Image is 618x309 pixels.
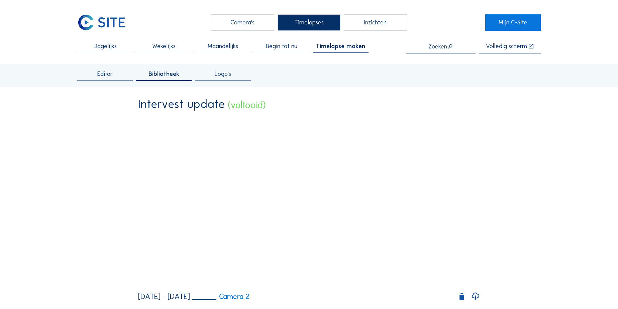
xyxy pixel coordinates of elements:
[77,14,126,31] img: C-SITE Logo
[148,71,179,77] span: Bibliotheek
[215,71,231,77] span: Logo's
[266,43,297,49] span: Begin tot nu
[344,14,407,31] div: Inzichten
[138,116,480,286] video: Your browser does not support the video tag.
[316,43,365,49] span: Timelapse maken
[77,14,133,31] a: C-SITE Logo
[97,71,113,77] span: Editor
[138,293,190,300] div: [DATE] - [DATE]
[228,101,266,110] div: (voltooid)
[192,293,249,300] a: Camera 2
[485,14,541,31] a: Mijn C-Site
[94,43,117,49] span: Dagelijks
[211,14,274,31] div: Camera's
[138,98,225,110] div: Intervest update
[486,43,527,49] div: Volledig scherm
[208,43,238,49] span: Maandelijks
[278,14,340,31] div: Timelapses
[152,43,176,49] span: Wekelijks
